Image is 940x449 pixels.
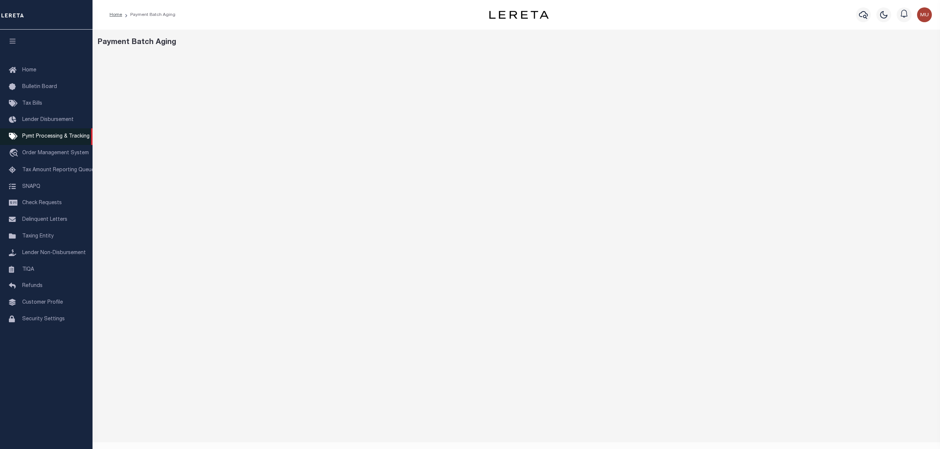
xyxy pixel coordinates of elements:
[22,168,94,173] span: Tax Amount Reporting Queue
[22,200,62,206] span: Check Requests
[22,300,63,305] span: Customer Profile
[22,234,54,239] span: Taxing Entity
[22,134,90,139] span: Pymt Processing & Tracking
[9,149,21,158] i: travel_explore
[22,317,65,322] span: Security Settings
[22,267,34,272] span: TIQA
[22,283,43,288] span: Refunds
[22,68,36,73] span: Home
[22,250,86,256] span: Lender Non-Disbursement
[22,184,40,189] span: SNAPQ
[489,11,548,19] img: logo-dark.svg
[122,11,175,18] li: Payment Batch Aging
[22,117,74,122] span: Lender Disbursement
[98,37,935,48] div: Payment Batch Aging
[22,151,89,156] span: Order Management System
[22,217,67,222] span: Delinquent Letters
[22,84,57,90] span: Bulletin Board
[110,13,122,17] a: Home
[917,7,932,22] img: svg+xml;base64,PHN2ZyB4bWxucz0iaHR0cDovL3d3dy53My5vcmcvMjAwMC9zdmciIHBvaW50ZXItZXZlbnRzPSJub25lIi...
[22,101,42,106] span: Tax Bills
